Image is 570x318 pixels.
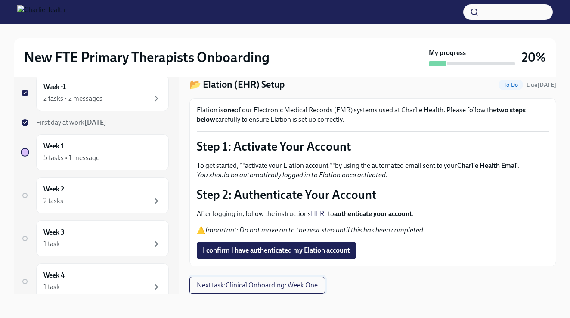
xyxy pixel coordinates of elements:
em: You should be automatically logged in to Elation once activated. [197,171,387,179]
h6: Week 1 [43,142,64,151]
a: HERE [311,210,328,218]
a: Week 41 task [21,263,169,299]
p: Step 1: Activate Your Account [197,139,549,154]
span: To Do [499,82,523,88]
p: To get started, **activate your Elation account **by using the automated email sent to your . [197,161,549,180]
div: 1 task [43,282,60,292]
h6: Week 2 [43,185,64,194]
h6: Week 3 [43,228,65,237]
strong: [DATE] [84,118,106,127]
strong: one [223,106,235,114]
span: I confirm I have authenticated my Elation account [203,246,350,255]
h6: Week -1 [43,82,66,92]
p: Elation is of our Electronic Medical Records (EMR) systems used at Charlie Health. Please follow ... [197,105,549,124]
button: Next task:Clinical Onboarding: Week One [189,277,325,294]
h3: 20% [522,49,546,65]
div: 1 task [43,239,60,249]
em: Important: Do not move on to the next step until this has been completed. [205,226,425,234]
span: August 22nd, 2025 10:00 [527,81,556,89]
p: After logging in, follow the instructions to . [197,209,549,219]
span: Next task : Clinical Onboarding: Week One [197,281,318,290]
div: 2 tasks [43,196,63,206]
div: 2 tasks • 2 messages [43,94,102,103]
p: ⚠️ [197,225,549,235]
h4: 📂 Elation (EHR) Setup [189,78,285,91]
h6: Week 4 [43,271,65,280]
button: I confirm I have authenticated my Elation account [197,242,356,259]
strong: [DATE] [537,81,556,89]
strong: authenticate your account [334,210,412,218]
a: Week 15 tasks • 1 message [21,134,169,170]
a: Week -12 tasks • 2 messages [21,75,169,111]
span: First day at work [36,118,106,127]
strong: My progress [429,48,466,58]
strong: Charlie Health Email [457,161,518,170]
span: Due [527,81,556,89]
h2: New FTE Primary Therapists Onboarding [24,49,270,66]
a: Week 31 task [21,220,169,256]
p: Step 2: Authenticate Your Account [197,187,549,202]
div: 5 tasks • 1 message [43,153,99,163]
a: First day at work[DATE] [21,118,169,127]
a: Week 22 tasks [21,177,169,213]
img: CharlieHealth [17,5,65,19]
